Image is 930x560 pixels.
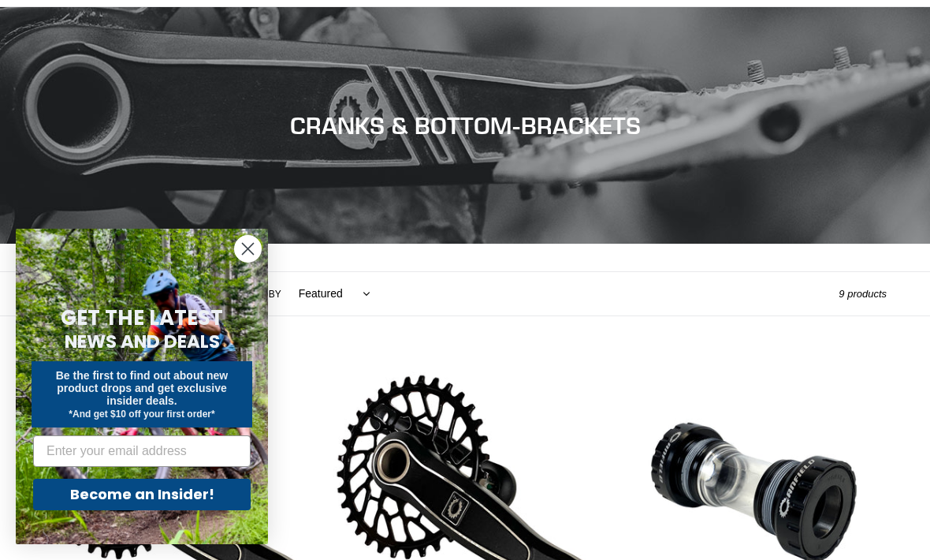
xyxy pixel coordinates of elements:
span: NEWS AND DEALS [65,329,220,354]
span: Be the first to find out about new product drops and get exclusive insider deals. [56,369,229,407]
span: 9 products [839,288,887,300]
span: *And get $10 off your first order* [69,409,214,420]
button: Become an Insider! [33,479,251,510]
input: Enter your email address [33,435,251,467]
span: CRANKS & BOTTOM-BRACKETS [290,111,641,140]
span: GET THE LATEST [61,304,223,332]
button: Close dialog [234,235,262,263]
